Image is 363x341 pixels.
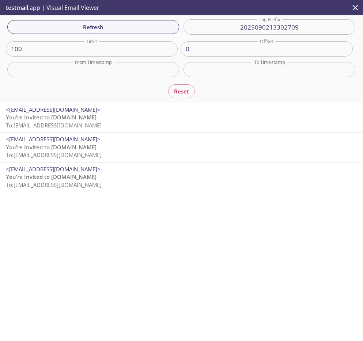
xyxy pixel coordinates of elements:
[6,106,101,113] span: <[EMAIL_ADDRESS][DOMAIN_NAME]>
[6,4,28,12] span: testmail
[6,173,97,180] span: You’re Invited to [DOMAIN_NAME]
[168,84,195,98] button: Reset
[13,22,173,32] span: Refresh
[6,143,97,151] span: You’re Invited to [DOMAIN_NAME]
[6,151,102,158] span: To: [EMAIL_ADDRESS][DOMAIN_NAME]
[6,181,102,188] span: To: [EMAIL_ADDRESS][DOMAIN_NAME]
[6,135,101,143] span: <[EMAIL_ADDRESS][DOMAIN_NAME]>
[7,20,179,34] button: Refresh
[174,87,189,96] span: Reset
[6,122,102,129] span: To: [EMAIL_ADDRESS][DOMAIN_NAME]
[6,114,97,121] span: You’re Invited to [DOMAIN_NAME]
[6,165,101,173] span: <[EMAIL_ADDRESS][DOMAIN_NAME]>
